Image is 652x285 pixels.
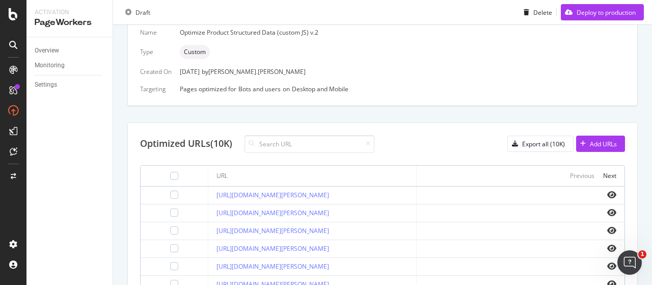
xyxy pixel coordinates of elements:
[561,4,644,20] button: Deploy to production
[216,171,228,180] div: URL
[180,67,625,76] div: [DATE]
[180,28,625,37] div: Optimize Product Structured Data (custom JS) v.2
[603,170,616,182] button: Next
[35,80,105,90] a: Settings
[520,4,552,20] button: Delete
[216,262,329,271] a: [URL][DOMAIN_NAME][PERSON_NAME]
[180,45,210,59] div: neutral label
[216,191,329,199] a: [URL][DOMAIN_NAME][PERSON_NAME]
[140,67,172,76] div: Created On
[216,226,329,235] a: [URL][DOMAIN_NAME][PERSON_NAME]
[533,8,552,16] div: Delete
[238,85,281,93] div: Bots and users
[244,135,374,153] input: Search URL
[607,244,616,252] i: eye
[570,171,594,180] div: Previous
[507,136,574,152] button: Export all (10K)
[603,171,616,180] div: Next
[202,67,306,76] div: by [PERSON_NAME].[PERSON_NAME]
[607,226,616,235] i: eye
[180,85,625,93] div: Pages optimized for on
[617,250,642,275] iframe: Intercom live chat
[35,8,104,17] div: Activation
[577,8,636,16] div: Deploy to production
[216,209,329,217] a: [URL][DOMAIN_NAME][PERSON_NAME]
[135,8,150,16] div: Draft
[35,17,104,29] div: PageWorkers
[140,137,232,150] div: Optimized URLs (10K)
[140,85,172,93] div: Targeting
[590,140,617,148] div: Add URLs
[140,47,172,56] div: Type
[570,170,594,182] button: Previous
[140,28,172,37] div: Name
[607,262,616,270] i: eye
[35,45,105,56] a: Overview
[184,49,206,55] span: Custom
[576,136,625,152] button: Add URLs
[35,60,65,71] div: Monitoring
[35,60,105,71] a: Monitoring
[35,45,59,56] div: Overview
[292,85,348,93] div: Desktop and Mobile
[216,244,329,253] a: [URL][DOMAIN_NAME][PERSON_NAME]
[522,140,565,148] div: Export all (10K)
[607,191,616,199] i: eye
[607,209,616,217] i: eye
[638,250,646,258] span: 1
[35,80,57,90] div: Settings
